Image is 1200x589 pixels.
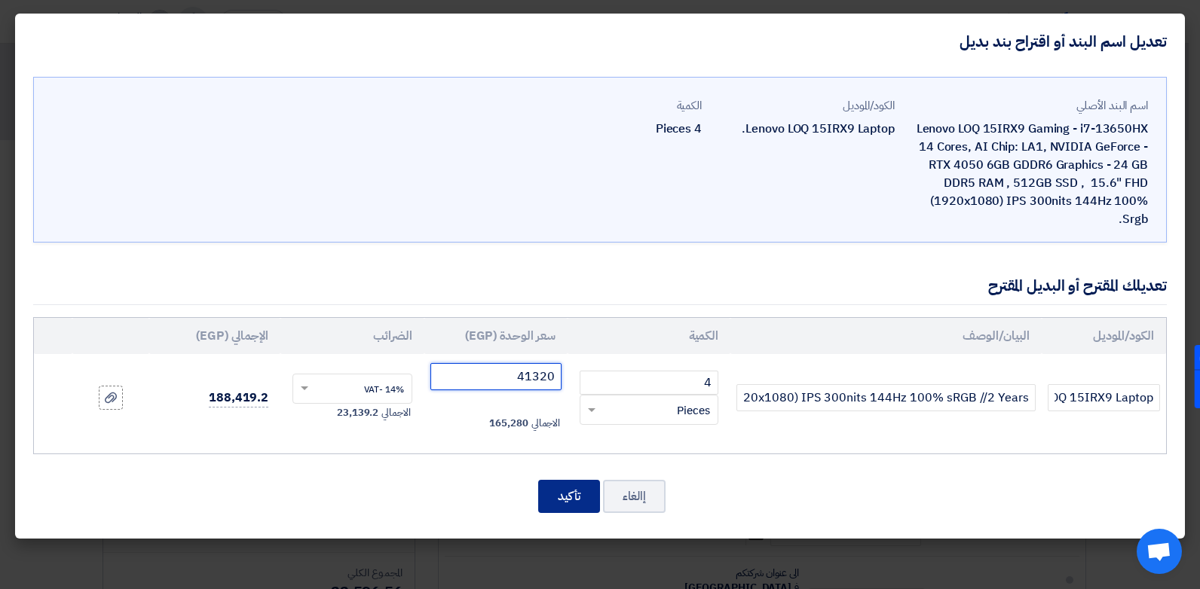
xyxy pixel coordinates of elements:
[677,402,710,420] span: Pieces
[424,318,568,354] th: سعر الوحدة (EGP)
[736,384,1036,411] input: Add Item Description
[714,97,895,114] div: الكود/الموديل
[1042,318,1166,354] th: الكود/الموديل
[988,274,1167,297] div: تعديلك المقترح أو البديل المقترح
[1048,384,1160,411] input: الموديل
[730,318,1042,354] th: البيان/الوصف
[907,120,1148,228] div: Lenovo LOQ 15IRX9 Gaming - i7-13650HX 14 Cores, AI Chip: LA1, NVIDIA GeForce - RTX 4050 6GB GDDR6...
[337,405,378,420] span: 23,139.2
[531,416,560,431] span: الاجمالي
[1137,529,1182,574] div: Open chat
[280,318,424,354] th: الضرائب
[907,97,1148,114] div: اسم البند الأصلي
[568,318,730,354] th: الكمية
[292,374,412,404] ng-select: VAT
[960,32,1167,51] h4: تعديل اسم البند أو اقتراح بند بديل
[603,480,666,513] button: إالغاء
[538,480,600,513] button: تأكيد
[149,318,281,354] th: الإجمالي (EGP)
[521,120,702,138] div: 4 Pieces
[521,97,702,114] div: الكمية
[489,416,528,431] span: 165,280
[381,405,410,420] span: الاجمالي
[714,120,895,138] div: Lenovo LOQ 15IRX9 Laptop.
[580,371,718,395] input: RFQ_STEP1.ITEMS.2.AMOUNT_TITLE
[430,363,562,390] input: أدخل سعر الوحدة
[209,389,268,407] span: 188,419.2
